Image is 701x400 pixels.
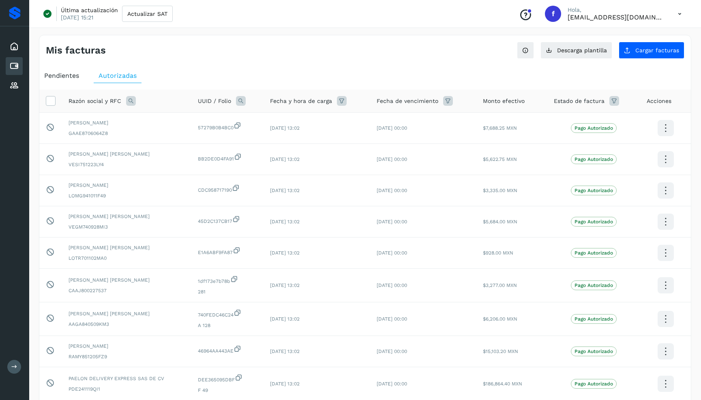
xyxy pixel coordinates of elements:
[69,321,185,328] span: AAGA840509KM3
[377,349,407,354] span: [DATE] 00:00
[198,275,257,285] span: 1df173e7b78b
[575,349,613,354] p: Pago Autorizado
[554,97,605,105] span: Estado de factura
[61,14,93,21] p: [DATE] 15:21
[69,287,185,294] span: CAAJ800227537
[270,282,300,288] span: [DATE] 13:02
[69,342,185,350] span: [PERSON_NAME]
[69,244,185,251] span: [PERSON_NAME] [PERSON_NAME]
[483,381,522,387] span: $186,864.40 MXN
[483,156,517,162] span: $5,622.75 MXN
[483,282,517,288] span: $3,277.00 MXN
[270,219,300,225] span: [DATE] 13:02
[6,57,23,75] div: Cuentas por pagar
[270,250,300,256] span: [DATE] 13:02
[198,345,257,355] span: 46964AA443AE
[270,381,300,387] span: [DATE] 13:02
[483,188,517,193] span: $3,335.00 MXN
[69,150,185,158] span: [PERSON_NAME] [PERSON_NAME]
[568,13,665,21] p: facturacion@cubbo.com
[483,316,517,322] span: $6,206.00 MXN
[575,381,613,387] p: Pago Autorizado
[46,45,106,56] h4: Mis facturas
[377,188,407,193] span: [DATE] 00:00
[61,6,118,14] p: Última actualización
[483,250,513,256] span: $928.00 MXN
[270,188,300,193] span: [DATE] 13:02
[69,375,185,382] span: PAELON DELIVERY EXPRESS SAS DE CV
[270,97,332,105] span: Fecha y hora de carga
[377,282,407,288] span: [DATE] 00:00
[99,72,137,79] span: Autorizadas
[483,125,517,131] span: $7,688.25 MXN
[619,42,684,59] button: Cargar facturas
[575,316,613,322] p: Pago Autorizado
[377,316,407,322] span: [DATE] 00:00
[575,156,613,162] p: Pago Autorizado
[635,47,679,53] span: Cargar facturas
[6,77,23,94] div: Proveedores
[69,223,185,231] span: VEGM740928MI3
[270,316,300,322] span: [DATE] 13:02
[540,42,612,59] button: Descarga plantilla
[647,97,671,105] span: Acciones
[483,349,518,354] span: $15,103.20 MXN
[198,288,257,295] span: 281
[69,213,185,220] span: [PERSON_NAME] [PERSON_NAME]
[198,184,257,194] span: CDC958717190
[127,11,167,17] span: Actualizar SAT
[377,156,407,162] span: [DATE] 00:00
[198,153,257,163] span: BB2DE0D4FA91
[69,310,185,317] span: [PERSON_NAME] [PERSON_NAME]
[270,156,300,162] span: [DATE] 13:02
[575,282,613,288] p: Pago Autorizado
[483,219,517,225] span: $5,684.00 MXN
[198,97,231,105] span: UUID / Folio
[122,6,173,22] button: Actualizar SAT
[575,125,613,131] p: Pago Autorizado
[270,349,300,354] span: [DATE] 13:02
[198,122,257,131] span: 57279B0B4BC0
[198,309,257,319] span: 740FEDC46C24
[198,387,257,394] span: F 49
[69,97,121,105] span: Razón social y RFC
[69,353,185,360] span: RAMY851205FZ9
[69,276,185,284] span: [PERSON_NAME] [PERSON_NAME]
[377,250,407,256] span: [DATE] 00:00
[69,161,185,168] span: VESI751223LY4
[198,215,257,225] span: 45D2C137CB17
[377,125,407,131] span: [DATE] 00:00
[69,119,185,126] span: [PERSON_NAME]
[270,125,300,131] span: [DATE] 13:02
[198,374,257,383] span: DEE365095DBF
[198,246,257,256] span: E1A6ABF9FA87
[377,219,407,225] span: [DATE] 00:00
[69,255,185,262] span: LOTR701102MA0
[483,97,525,105] span: Monto efectivo
[377,97,438,105] span: Fecha de vencimiento
[198,322,257,329] span: A 128
[44,72,79,79] span: Pendientes
[557,47,607,53] span: Descarga plantilla
[568,6,665,13] p: Hola,
[575,219,613,225] p: Pago Autorizado
[575,250,613,256] p: Pago Autorizado
[69,385,185,393] span: PDE241119QI1
[377,381,407,387] span: [DATE] 00:00
[69,130,185,137] span: GAAE8706064Z8
[6,38,23,56] div: Inicio
[69,182,185,189] span: [PERSON_NAME]
[69,192,185,199] span: LOMG941011F49
[575,188,613,193] p: Pago Autorizado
